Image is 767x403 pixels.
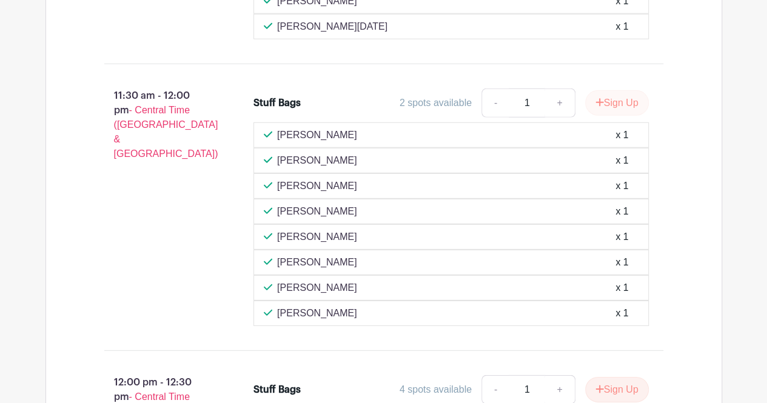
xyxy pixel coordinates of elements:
div: x 1 [615,128,628,142]
p: [PERSON_NAME] [277,306,357,321]
div: x 1 [615,153,628,168]
button: Sign Up [585,377,649,402]
p: [PERSON_NAME] [277,179,357,193]
div: x 1 [615,281,628,295]
div: 2 spots available [400,96,472,110]
div: x 1 [615,179,628,193]
button: Sign Up [585,90,649,116]
div: x 1 [615,306,628,321]
span: - Central Time ([GEOGRAPHIC_DATA] & [GEOGRAPHIC_DATA]) [114,105,218,159]
div: x 1 [615,204,628,219]
p: [PERSON_NAME] [277,204,357,219]
p: [PERSON_NAME] [277,153,357,168]
p: [PERSON_NAME] [277,281,357,295]
a: - [481,88,509,118]
div: x 1 [615,255,628,270]
div: Stuff Bags [253,96,301,110]
div: 4 spots available [400,382,472,397]
div: x 1 [615,19,628,34]
p: [PERSON_NAME] [277,128,357,142]
div: Stuff Bags [253,382,301,397]
p: [PERSON_NAME] [277,255,357,270]
p: [PERSON_NAME] [277,230,357,244]
div: x 1 [615,230,628,244]
p: 11:30 am - 12:00 pm [85,84,235,166]
a: + [544,88,575,118]
p: [PERSON_NAME][DATE] [277,19,387,34]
